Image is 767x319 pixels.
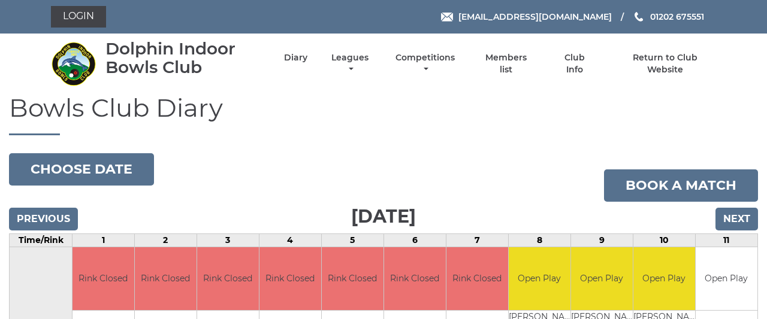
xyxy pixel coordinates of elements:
[134,234,197,247] td: 2
[73,247,134,310] td: Rink Closed
[715,208,758,230] input: Next
[570,234,633,247] td: 9
[696,247,757,310] td: Open Play
[555,52,594,75] a: Club Info
[51,41,96,86] img: Dolphin Indoor Bowls Club
[10,234,73,247] td: Time/Rink
[328,52,372,75] a: Leagues
[384,247,446,310] td: Rink Closed
[633,234,695,247] td: 10
[458,11,612,22] span: [EMAIL_ADDRESS][DOMAIN_NAME]
[441,13,453,22] img: Email
[284,52,307,63] a: Diary
[259,247,321,310] td: Rink Closed
[105,40,263,77] div: Dolphin Indoor Bowls Club
[322,247,383,310] td: Rink Closed
[633,247,695,310] td: Open Play
[51,6,106,28] a: Login
[9,94,758,135] h1: Bowls Club Diary
[635,12,643,22] img: Phone us
[650,11,704,22] span: 01202 675551
[695,234,757,247] td: 11
[383,234,446,247] td: 6
[321,234,383,247] td: 5
[446,234,508,247] td: 7
[9,153,154,186] button: Choose date
[73,234,135,247] td: 1
[259,234,321,247] td: 4
[571,247,633,310] td: Open Play
[633,10,704,23] a: Phone us 01202 675551
[441,10,612,23] a: Email [EMAIL_ADDRESS][DOMAIN_NAME]
[446,247,508,310] td: Rink Closed
[392,52,458,75] a: Competitions
[508,234,570,247] td: 8
[615,52,716,75] a: Return to Club Website
[9,208,78,230] input: Previous
[135,247,197,310] td: Rink Closed
[479,52,534,75] a: Members list
[197,247,259,310] td: Rink Closed
[197,234,259,247] td: 3
[604,169,758,202] a: Book a match
[509,247,570,310] td: Open Play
